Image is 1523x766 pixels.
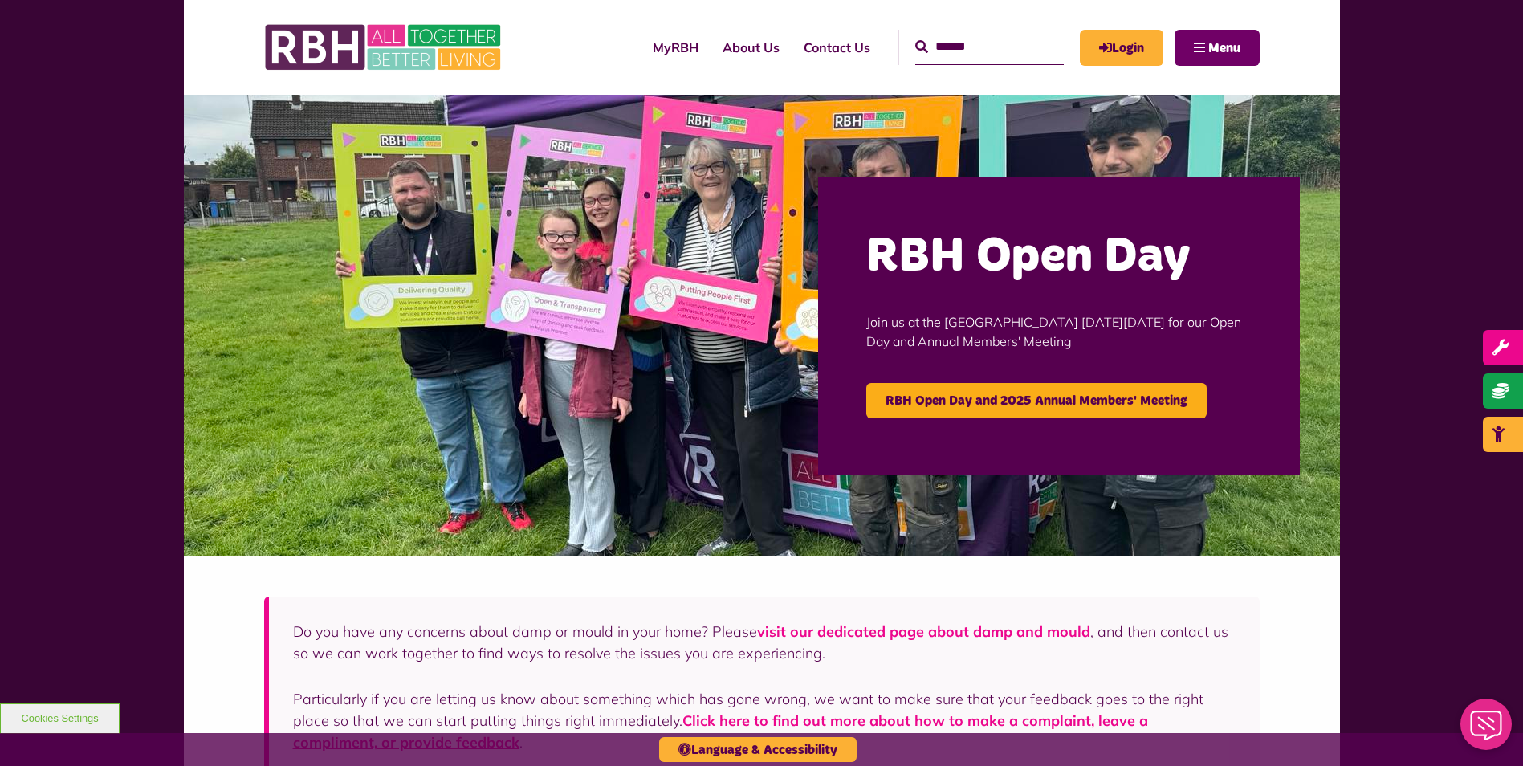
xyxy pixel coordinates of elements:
p: Particularly if you are letting us know about something which has gone wrong, we want to make sur... [293,688,1236,753]
img: Image (22) [184,95,1340,556]
iframe: Netcall Web Assistant for live chat [1451,694,1523,766]
a: MyRBH [1080,30,1163,66]
a: RBH Open Day and 2025 Annual Members' Meeting [866,383,1207,418]
button: Language & Accessibility [659,737,857,762]
a: Contact Us [792,26,882,69]
span: Menu [1208,42,1240,55]
a: Click here to find out more about how to make a complaint, leave a compliment, or provide feedback [293,711,1148,752]
button: Navigation [1175,30,1260,66]
img: RBH [264,16,505,79]
p: Join us at the [GEOGRAPHIC_DATA] [DATE][DATE] for our Open Day and Annual Members' Meeting [866,288,1252,375]
a: About Us [711,26,792,69]
a: MyRBH [641,26,711,69]
a: visit our dedicated page about damp and mould [757,622,1090,641]
p: Do you have any concerns about damp or mould in your home? Please , and then contact us so we can... [293,621,1236,664]
h2: RBH Open Day [866,226,1252,288]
